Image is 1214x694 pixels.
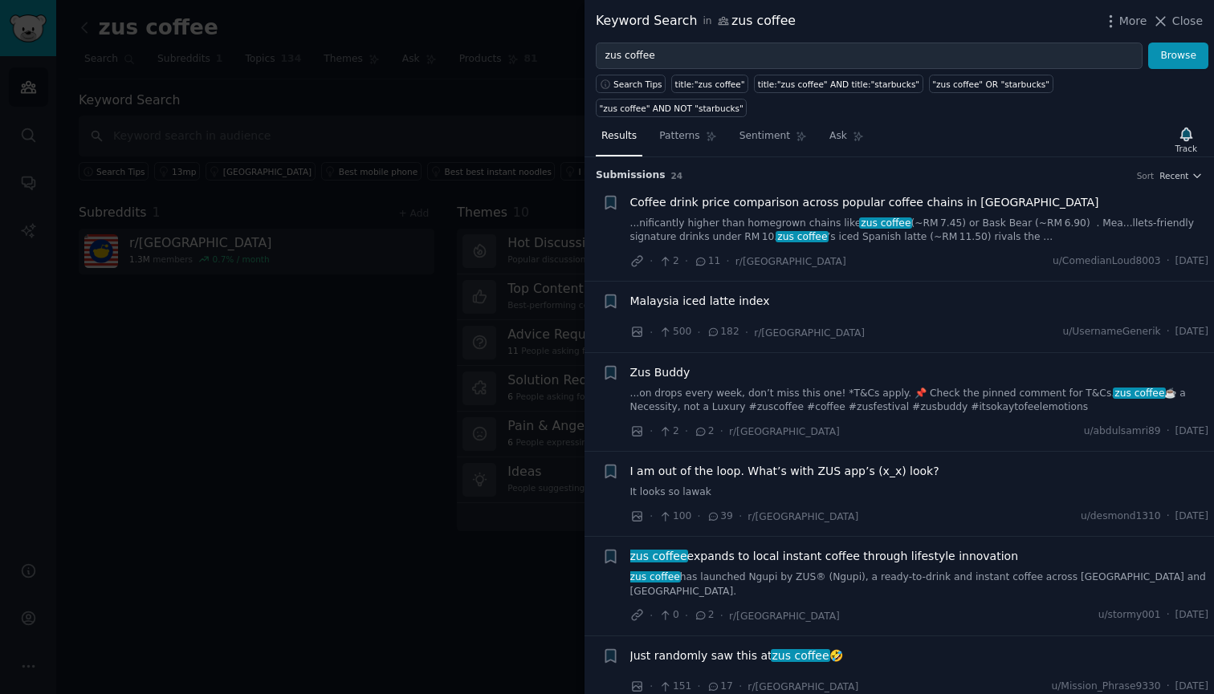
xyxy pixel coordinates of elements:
[600,103,743,114] div: "zus coffee" AND NOT "starbucks"
[685,253,688,270] span: ·
[630,387,1209,415] a: ...on drops every week, don’t miss this one! *T&Cs apply. 📌 Check the pinned comment for T&Cs.zus...
[675,79,745,90] div: title:"zus coffee"
[630,548,1019,565] span: expands to local instant coffee through lifestyle innovation
[1102,13,1147,30] button: More
[694,424,714,439] span: 2
[1167,424,1170,439] span: ·
[630,293,770,310] a: Malaysia iced latte index
[1137,170,1155,181] div: Sort
[685,607,688,624] span: ·
[650,508,653,525] span: ·
[1167,254,1170,269] span: ·
[735,256,846,267] span: r/[GEOGRAPHIC_DATA]
[1167,680,1170,694] span: ·
[658,608,678,623] span: 0
[658,254,678,269] span: 2
[694,254,720,269] span: 11
[671,75,748,93] a: title:"zus coffee"
[729,426,840,437] span: r/[GEOGRAPHIC_DATA]
[629,571,682,582] span: zus coffee
[734,124,813,156] a: Sentiment
[629,550,689,562] span: zus coffee
[1159,170,1188,181] span: Recent
[1170,123,1203,156] button: Track
[697,324,700,341] span: ·
[650,607,653,624] span: ·
[754,75,923,93] a: title:"zus coffee" AND title:"starbucks"
[1113,388,1166,399] span: zus coffee
[658,424,678,439] span: 2
[596,168,666,183] span: Submission s
[703,14,711,29] span: in
[1175,608,1208,623] span: [DATE]
[1119,13,1147,30] span: More
[707,325,739,339] span: 182
[720,607,723,624] span: ·
[1175,143,1197,154] div: Track
[650,324,653,341] span: ·
[685,423,688,440] span: ·
[630,548,1019,565] a: zus coffeeexpands to local instant coffee through lifestyle innovation
[630,485,1209,500] a: It looks so lawak
[726,253,729,270] span: ·
[1084,424,1161,439] span: u/abdulsamri89
[1159,170,1203,181] button: Recent
[1175,680,1208,694] span: [DATE]
[829,129,847,144] span: Ask
[601,129,637,144] span: Results
[658,325,691,339] span: 500
[596,43,1143,70] input: Try a keyword related to your business
[650,253,653,270] span: ·
[824,124,870,156] a: Ask
[596,124,642,156] a: Results
[729,611,840,622] span: r/[GEOGRAPHIC_DATA]
[1175,254,1208,269] span: [DATE]
[720,423,723,440] span: ·
[932,79,1049,90] div: "zus coffee" OR "starbucks"
[650,423,653,440] span: ·
[658,680,691,694] span: 151
[630,647,843,664] span: Just randomly saw this at 🤣
[596,11,796,31] div: Keyword Search zus coffee
[596,75,666,93] button: Search Tips
[630,463,939,480] a: I am out of the loop. What’s with ZUS app’s (x_x) look?
[748,511,858,522] span: r/[GEOGRAPHIC_DATA]
[1098,608,1161,623] span: u/stormy001
[1175,424,1208,439] span: [DATE]
[1152,13,1203,30] button: Close
[1167,608,1170,623] span: ·
[630,194,1099,211] a: Coffee drink price comparison across popular coffee chains in [GEOGRAPHIC_DATA]
[596,99,747,117] a: "zus coffee" AND NOT "starbucks"
[707,509,733,524] span: 39
[739,129,790,144] span: Sentiment
[613,79,662,90] span: Search Tips
[739,508,742,525] span: ·
[748,681,858,692] span: r/[GEOGRAPHIC_DATA]
[929,75,1053,93] a: "zus coffee" OR "starbucks"
[1148,43,1208,70] button: Browse
[776,231,829,242] span: zus coffee
[630,364,691,381] a: Zus Buddy
[658,509,691,524] span: 100
[630,647,843,664] a: Just randomly saw this atzus coffee🤣
[758,79,920,90] div: title:"zus coffee" AND title:"starbucks"
[859,217,912,229] span: zus coffee
[1167,325,1170,339] span: ·
[630,217,1209,245] a: ...nificantly higher than homegrown chains likezus coffee(~RM 7.45) or Bask Bear (~RM 6.90) ￼ ￼. ...
[654,124,722,156] a: Patterns
[697,508,700,525] span: ·
[1062,325,1160,339] span: u/UsernameGenerik
[1167,509,1170,524] span: ·
[694,608,714,623] span: 2
[630,570,1209,599] a: zus coffeehas launched Ngupi by ZUS® (Ngupi), a ready-to-drink and instant coffee across [GEOGRAP...
[659,129,699,144] span: Patterns
[754,327,865,339] span: r/[GEOGRAPHIC_DATA]
[1053,254,1161,269] span: u/ComedianLoud8003
[745,324,748,341] span: ·
[1172,13,1203,30] span: Close
[1175,325,1208,339] span: [DATE]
